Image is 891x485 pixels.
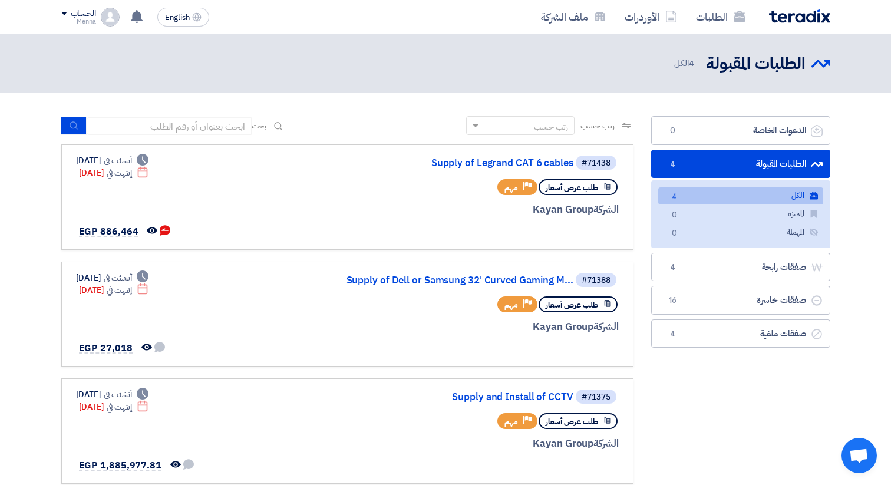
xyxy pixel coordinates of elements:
h2: الطلبات المقبولة [706,52,806,75]
span: بحث [252,120,267,132]
a: Supply of Dell or Samsung 32' Curved Gaming M... [338,275,573,286]
span: إنتهت في [107,284,132,296]
span: إنتهت في [107,167,132,179]
span: طلب عرض أسعار [546,416,598,427]
img: profile_test.png [101,8,120,27]
span: طلب عرض أسعار [546,182,598,193]
a: الطلبات المقبولة4 [651,150,830,179]
span: إنتهت في [107,401,132,413]
a: الطلبات [687,3,755,31]
span: 4 [666,262,680,273]
a: صفقات خاسرة16 [651,286,830,315]
a: صفقات رابحة4 [651,253,830,282]
span: EGP 27,018 [79,341,133,355]
div: Kayan Group [335,436,619,451]
div: Menna [61,18,96,25]
div: #71438 [582,159,610,167]
div: [DATE] [76,272,149,284]
a: الأوردرات [615,3,687,31]
a: Supply of Legrand CAT 6 cables [338,158,573,169]
div: [DATE] [79,284,149,296]
div: Kayan Group [335,319,619,335]
span: الشركة [593,436,619,451]
span: 16 [666,295,680,306]
div: [DATE] [76,388,149,401]
a: المهملة [658,224,823,241]
div: [DATE] [79,401,149,413]
div: رتب حسب [534,121,568,133]
div: #71375 [582,393,610,401]
span: طلب عرض أسعار [546,299,598,311]
a: الدعوات الخاصة0 [651,116,830,145]
input: ابحث بعنوان أو رقم الطلب [87,117,252,135]
span: 0 [668,227,682,240]
span: 4 [668,191,682,203]
span: 4 [666,328,680,340]
span: الكل [674,57,697,70]
span: أنشئت في [104,272,132,284]
div: #71388 [582,276,610,285]
span: أنشئت في [104,154,132,167]
span: English [165,14,190,22]
span: EGP 886,464 [79,225,138,239]
div: [DATE] [76,154,149,167]
a: Supply and Install of CCTV [338,392,573,402]
div: Open chat [841,438,877,473]
span: EGP 1,885,977.81 [79,458,161,473]
div: الحساب [71,9,96,19]
button: English [157,8,209,27]
span: 0 [668,209,682,222]
span: أنشئت في [104,388,132,401]
span: مهم [504,416,518,427]
span: رتب حسب [580,120,614,132]
a: الكل [658,187,823,204]
div: [DATE] [79,167,149,179]
a: ملف الشركة [532,3,615,31]
span: مهم [504,182,518,193]
span: 0 [666,125,680,137]
span: الشركة [593,202,619,217]
a: صفقات ملغية4 [651,319,830,348]
span: 4 [689,57,694,70]
span: مهم [504,299,518,311]
span: 4 [666,159,680,170]
img: Teradix logo [769,9,830,23]
a: المميزة [658,206,823,223]
div: Kayan Group [335,202,619,217]
span: الشركة [593,319,619,334]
